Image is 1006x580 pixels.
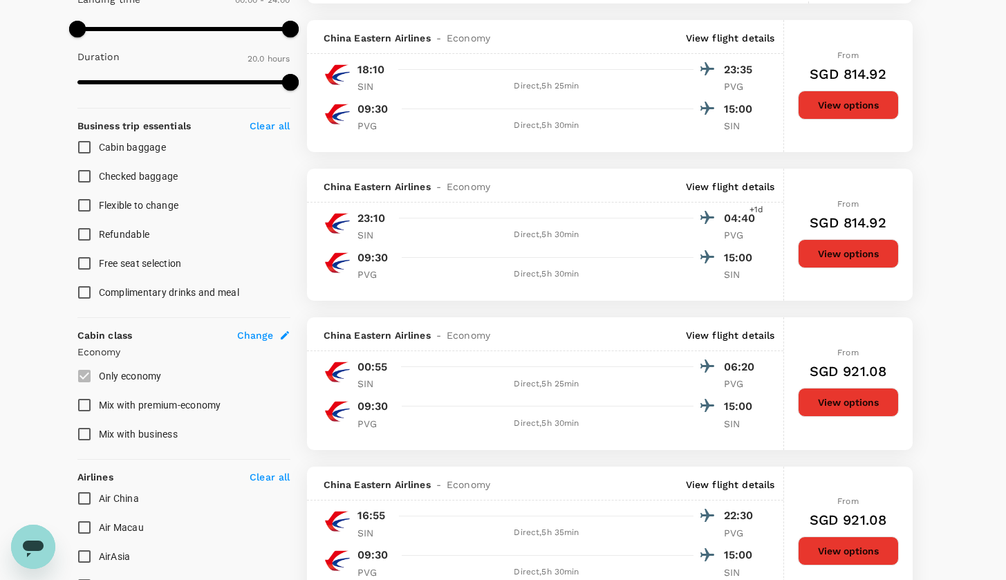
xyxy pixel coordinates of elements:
img: MU [324,100,351,128]
button: View options [798,91,899,120]
span: - [431,31,447,45]
p: PVG [724,526,758,540]
p: 23:35 [724,62,758,78]
p: PVG [724,228,758,242]
span: Free seat selection [99,258,182,269]
img: MU [324,209,351,237]
span: From [837,496,859,506]
p: SIN [724,268,758,281]
p: 09:30 [357,547,389,563]
p: SIN [724,119,758,133]
span: Checked baggage [99,171,178,182]
span: Only economy [99,371,162,382]
span: China Eastern Airlines [324,31,431,45]
span: Air China [99,493,139,504]
p: 09:30 [357,101,389,118]
span: From [837,50,859,60]
p: View flight details [686,328,775,342]
p: 15:00 [724,398,758,415]
h6: SGD 814.92 [810,63,886,85]
p: 09:30 [357,398,389,415]
span: - [431,328,447,342]
strong: Business trip essentials [77,120,192,131]
div: Direct , 5h 25min [400,79,693,93]
p: 23:10 [357,210,386,227]
button: View options [798,388,899,417]
button: View options [798,536,899,565]
p: SIN [357,228,392,242]
button: View options [798,239,899,268]
p: SIN [357,79,392,93]
h6: SGD 814.92 [810,212,886,234]
p: 15:00 [724,101,758,118]
span: China Eastern Airlines [324,478,431,492]
img: MU [324,61,351,88]
img: MU [324,507,351,535]
span: Mix with business [99,429,178,440]
span: +1d [749,203,763,217]
p: SIN [724,417,758,431]
span: Economy [447,31,490,45]
p: PVG [357,417,392,431]
p: 16:55 [357,507,386,524]
div: Direct , 5h 30min [400,228,693,242]
p: SIN [357,377,392,391]
p: 06:20 [724,359,758,375]
img: MU [324,358,351,386]
img: MU [324,249,351,277]
span: Complimentary drinks and meal [99,287,239,298]
span: Cabin baggage [99,142,166,153]
p: PVG [357,268,392,281]
div: Direct , 5h 25min [400,377,693,391]
p: Duration [77,50,120,64]
div: Direct , 5h 30min [400,565,693,579]
strong: Airlines [77,471,113,483]
p: PVG [724,377,758,391]
p: View flight details [686,180,775,194]
p: 18:10 [357,62,385,78]
span: Flexible to change [99,200,179,211]
div: Direct , 5h 35min [400,526,693,540]
img: MU [324,397,351,425]
strong: Cabin class [77,330,133,341]
span: Change [237,328,274,342]
span: Mix with premium-economy [99,400,221,411]
p: Clear all [250,119,290,133]
span: China Eastern Airlines [324,180,431,194]
p: PVG [357,119,392,133]
span: Economy [447,478,490,492]
img: MU [324,547,351,574]
p: SIN [724,565,758,579]
p: View flight details [686,478,775,492]
span: From [837,199,859,209]
div: Direct , 5h 30min [400,417,693,431]
p: 00:55 [357,359,388,375]
span: Air Macau [99,522,144,533]
h6: SGD 921.08 [810,360,887,382]
p: Economy [77,345,290,359]
h6: SGD 921.08 [810,509,887,531]
p: SIN [357,526,392,540]
p: 15:00 [724,547,758,563]
span: 20.0 hours [248,54,290,64]
div: Direct , 5h 30min [400,119,693,133]
p: 22:30 [724,507,758,524]
span: AirAsia [99,551,131,562]
div: Direct , 5h 30min [400,268,693,281]
span: - [431,478,447,492]
span: - [431,180,447,194]
p: PVG [724,79,758,93]
p: View flight details [686,31,775,45]
p: 15:00 [724,250,758,266]
p: PVG [357,565,392,579]
span: From [837,348,859,357]
iframe: Button to launch messaging window, conversation in progress [11,525,55,569]
p: 04:40 [724,210,758,227]
p: 09:30 [357,250,389,266]
span: Economy [447,328,490,342]
p: Clear all [250,470,290,484]
span: Refundable [99,229,150,240]
span: China Eastern Airlines [324,328,431,342]
span: Economy [447,180,490,194]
